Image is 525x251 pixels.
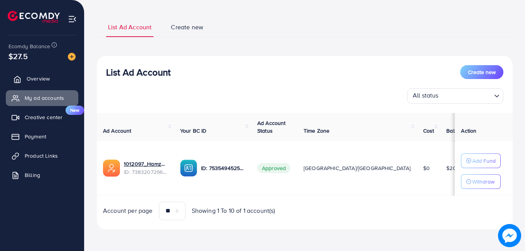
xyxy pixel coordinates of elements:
[304,127,329,135] span: Time Zone
[66,106,84,115] span: New
[446,127,467,135] span: Balance
[461,127,476,135] span: Action
[472,156,496,165] p: Add Fund
[103,206,153,215] span: Account per page
[6,167,78,183] a: Billing
[6,109,78,125] a: Creative centerNew
[25,171,40,179] span: Billing
[8,42,50,50] span: Ecomdy Balance
[25,94,64,102] span: My ad accounts
[180,160,197,177] img: ic-ba-acc.ded83a64.svg
[411,89,440,102] span: All status
[25,113,62,121] span: Creative center
[423,127,434,135] span: Cost
[25,152,58,160] span: Product Links
[192,206,275,215] span: Showing 1 To 10 of 1 account(s)
[68,15,77,24] img: menu
[124,160,168,168] a: 1012097_HamzaGamdu_1719036914910
[304,164,411,172] span: [GEOGRAPHIC_DATA]/[GEOGRAPHIC_DATA]
[68,53,76,61] img: image
[446,164,456,172] span: $20
[106,67,170,78] h3: List Ad Account
[8,11,60,23] img: logo
[257,163,290,173] span: Approved
[171,23,203,32] span: Create new
[423,164,430,172] span: $0
[461,153,501,168] button: Add Fund
[108,23,152,32] span: List Ad Account
[201,163,245,173] p: ID: 7535494525507207185
[460,65,503,79] button: Create new
[25,133,46,140] span: Payment
[468,68,496,76] span: Create new
[441,90,491,102] input: Search for option
[407,88,503,104] div: Search for option
[6,90,78,106] a: My ad accounts
[6,148,78,163] a: Product Links
[472,177,495,186] p: Withdraw
[257,119,286,135] span: Ad Account Status
[6,129,78,144] a: Payment
[124,160,168,176] div: <span class='underline'>1012097_HamzaGamdu_1719036914910</span></br>7383207296848986128
[27,75,50,83] span: Overview
[6,71,78,86] a: Overview
[461,174,501,189] button: Withdraw
[103,160,120,177] img: ic-ads-acc.e4c84228.svg
[180,127,207,135] span: Your BC ID
[498,224,521,247] img: image
[103,127,132,135] span: Ad Account
[124,168,168,176] span: ID: 7383207296848986128
[8,51,28,62] span: $27.5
